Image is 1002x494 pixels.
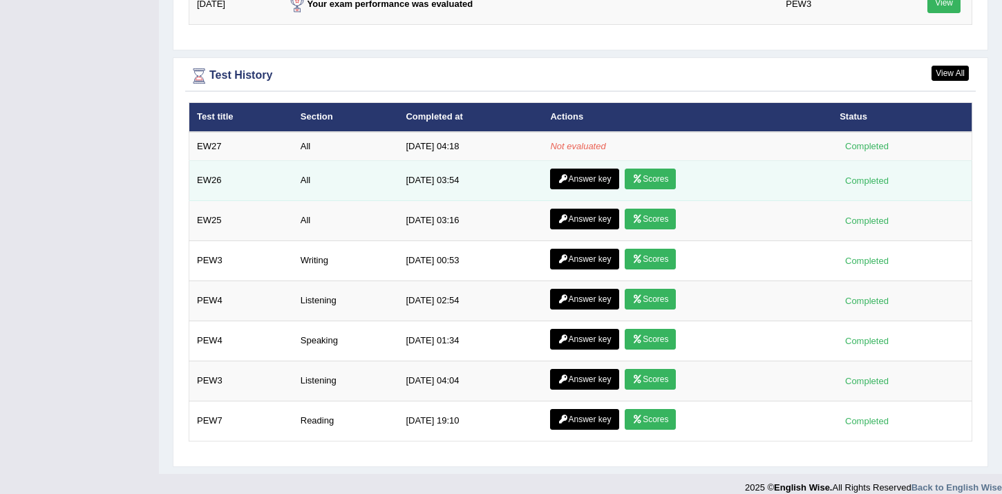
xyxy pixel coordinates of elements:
[550,169,618,189] a: Answer key
[293,201,399,241] td: All
[398,132,542,161] td: [DATE] 04:18
[398,281,542,321] td: [DATE] 02:54
[625,289,676,310] a: Scores
[398,321,542,361] td: [DATE] 01:34
[189,103,293,132] th: Test title
[840,139,894,153] div: Completed
[840,334,894,348] div: Completed
[745,474,1002,494] div: 2025 © All Rights Reserved
[550,369,618,390] a: Answer key
[189,201,293,241] td: EW25
[550,209,618,229] a: Answer key
[293,401,399,441] td: Reading
[911,482,1002,493] a: Back to English Wise
[625,169,676,189] a: Scores
[398,401,542,441] td: [DATE] 19:10
[398,361,542,401] td: [DATE] 04:04
[189,361,293,401] td: PEW3
[625,409,676,430] a: Scores
[550,329,618,350] a: Answer key
[293,132,399,161] td: All
[840,294,894,308] div: Completed
[932,66,969,81] a: View All
[189,66,972,86] div: Test History
[189,161,293,201] td: EW26
[625,329,676,350] a: Scores
[550,249,618,269] a: Answer key
[189,321,293,361] td: PEW4
[398,241,542,281] td: [DATE] 00:53
[398,201,542,241] td: [DATE] 03:16
[625,209,676,229] a: Scores
[398,103,542,132] th: Completed at
[189,401,293,441] td: PEW7
[398,161,542,201] td: [DATE] 03:54
[293,281,399,321] td: Listening
[293,103,399,132] th: Section
[774,482,832,493] strong: English Wise.
[840,374,894,388] div: Completed
[840,414,894,428] div: Completed
[189,241,293,281] td: PEW3
[625,369,676,390] a: Scores
[293,161,399,201] td: All
[840,173,894,188] div: Completed
[840,254,894,268] div: Completed
[293,241,399,281] td: Writing
[550,409,618,430] a: Answer key
[293,361,399,401] td: Listening
[625,249,676,269] a: Scores
[189,281,293,321] td: PEW4
[832,103,972,132] th: Status
[542,103,832,132] th: Actions
[550,289,618,310] a: Answer key
[550,141,605,151] em: Not evaluated
[189,132,293,161] td: EW27
[840,213,894,228] div: Completed
[293,321,399,361] td: Speaking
